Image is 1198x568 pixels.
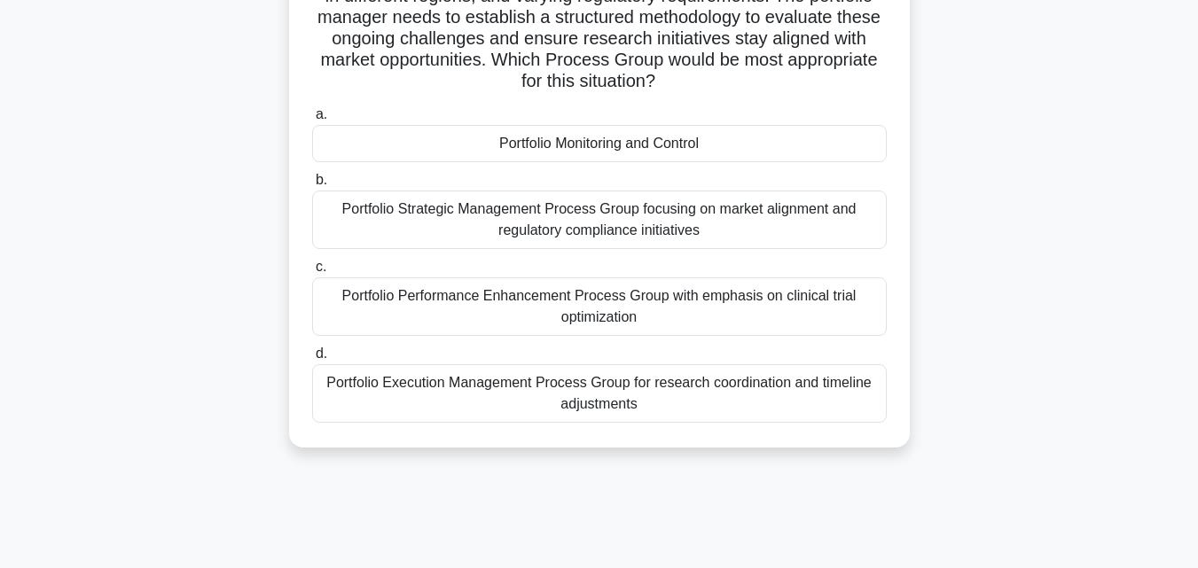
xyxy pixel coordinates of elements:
span: c. [316,259,326,274]
span: d. [316,346,327,361]
div: Portfolio Performance Enhancement Process Group with emphasis on clinical trial optimization [312,277,887,336]
div: Portfolio Strategic Management Process Group focusing on market alignment and regulatory complian... [312,191,887,249]
span: b. [316,172,327,187]
div: Portfolio Execution Management Process Group for research coordination and timeline adjustments [312,364,887,423]
span: a. [316,106,327,121]
div: Portfolio Monitoring and Control [312,125,887,162]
